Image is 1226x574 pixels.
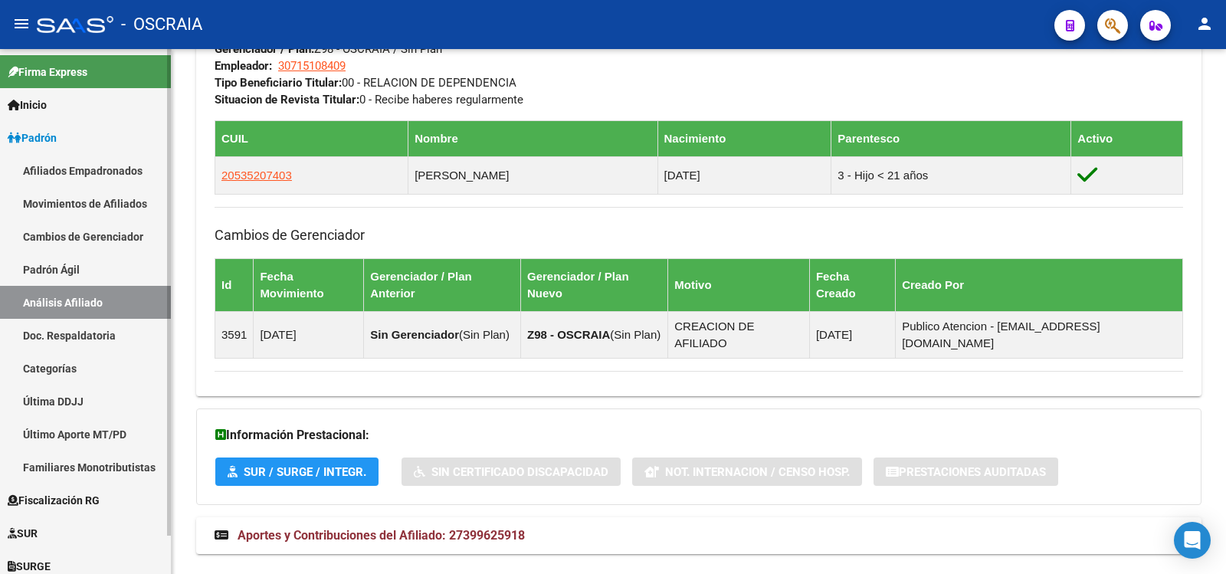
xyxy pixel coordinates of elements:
[215,59,272,73] strong: Empleador:
[215,76,342,90] strong: Tipo Beneficiario Titular:
[215,258,254,311] th: Id
[668,258,810,311] th: Motivo
[657,156,831,194] td: [DATE]
[254,311,364,358] td: [DATE]
[215,311,254,358] td: 3591
[899,465,1046,479] span: Prestaciones Auditadas
[215,76,516,90] span: 00 - RELACION DE DEPENDENCIA
[8,492,100,509] span: Fiscalización RG
[831,156,1071,194] td: 3 - Hijo < 21 años
[196,517,1201,554] mat-expansion-panel-header: Aportes y Contribuciones del Afiliado: 27399625918
[614,328,657,341] span: Sin Plan
[12,15,31,33] mat-icon: menu
[370,328,459,341] strong: Sin Gerenciador
[408,156,657,194] td: [PERSON_NAME]
[665,465,850,479] span: Not. Internacion / Censo Hosp.
[364,311,521,358] td: ( )
[408,120,657,156] th: Nombre
[1071,120,1183,156] th: Activo
[254,258,364,311] th: Fecha Movimiento
[215,458,379,486] button: SUR / SURGE / INTEGR.
[8,130,57,146] span: Padrón
[215,42,442,56] span: Z98 - OSCRAIA / Sin Plan
[657,120,831,156] th: Nacimiento
[831,120,1071,156] th: Parentesco
[215,225,1183,246] h3: Cambios de Gerenciador
[121,8,202,41] span: - OSCRAIA
[402,458,621,486] button: Sin Certificado Discapacidad
[238,528,525,543] span: Aportes y Contribuciones del Afiliado: 27399625918
[463,328,506,341] span: Sin Plan
[521,258,668,311] th: Gerenciador / Plan Nuevo
[896,311,1183,358] td: Publico Atencion - [EMAIL_ADDRESS][DOMAIN_NAME]
[8,64,87,80] span: Firma Express
[874,458,1058,486] button: Prestaciones Auditadas
[431,465,608,479] span: Sin Certificado Discapacidad
[215,42,314,56] strong: Gerenciador / Plan:
[221,169,292,182] span: 20535207403
[1174,522,1211,559] div: Open Intercom Messenger
[668,311,810,358] td: CREACION DE AFILIADO
[1195,15,1214,33] mat-icon: person
[278,59,346,73] span: 30715108409
[215,425,1182,446] h3: Información Prestacional:
[896,258,1183,311] th: Creado Por
[8,97,47,113] span: Inicio
[215,120,408,156] th: CUIL
[215,93,523,107] span: 0 - Recibe haberes regularmente
[527,328,610,341] strong: Z98 - OSCRAIA
[364,258,521,311] th: Gerenciador / Plan Anterior
[632,458,862,486] button: Not. Internacion / Censo Hosp.
[809,311,895,358] td: [DATE]
[215,93,359,107] strong: Situacion de Revista Titular:
[809,258,895,311] th: Fecha Creado
[244,465,366,479] span: SUR / SURGE / INTEGR.
[8,525,38,542] span: SUR
[521,311,668,358] td: ( )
